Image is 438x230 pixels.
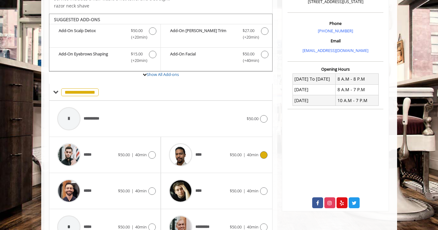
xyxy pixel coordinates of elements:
td: [DATE] [293,95,336,106]
span: $50.00 [247,116,258,121]
span: 40min [247,152,258,157]
label: Add-On Scalp Detox [52,27,157,42]
span: 40min [135,224,147,230]
span: 40min [247,188,258,194]
span: (+20min ) [127,34,146,40]
a: [EMAIL_ADDRESS][DOMAIN_NAME] [303,48,368,53]
span: (+20min ) [239,34,258,40]
b: Add-On Facial [170,51,236,64]
span: $50.00 [118,224,130,230]
span: $50.00 [230,224,242,230]
span: $50.00 [230,188,242,194]
span: | [131,188,134,194]
b: Add-On Scalp Detox [59,27,125,40]
span: | [131,224,134,230]
label: Add-On Facial [164,51,269,65]
span: | [243,188,245,194]
a: Show All Add-ons [147,72,179,77]
label: Add-On Beard Trim [164,27,269,42]
div: Scissor Cut Add-onS [49,14,273,72]
span: $50.00 [243,51,254,57]
span: | [243,224,245,230]
span: 40min [135,152,147,157]
span: $50.00 [230,152,242,157]
h3: Phone [289,21,382,26]
span: $50.00 [118,188,130,194]
b: Add-On [PERSON_NAME] Trim [170,27,236,40]
span: (+20min ) [127,57,146,64]
td: [DATE] To [DATE] [293,74,336,84]
label: Add-On Eyebrows Shaping [52,51,157,65]
h3: Email [289,39,382,43]
td: 8 A.M - 8 P.M [336,74,379,84]
span: $15.00 [131,51,143,57]
span: 40min [135,188,147,194]
span: | [131,152,134,157]
td: 10 A.M - 7 P.M [336,95,379,106]
span: | [243,152,245,157]
td: [DATE] [293,84,336,95]
span: $50.00 [118,152,130,157]
td: 8 A.M - 7 P.M [336,84,379,95]
b: Add-On Eyebrows Shaping [59,51,125,64]
span: $50.00 [131,27,143,34]
h3: Opening Hours [288,67,383,71]
span: $27.00 [243,27,254,34]
span: 40min [247,224,258,230]
b: SUGGESTED ADD-ONS [54,16,100,22]
span: (+40min ) [239,57,258,64]
a: [PHONE_NUMBER] [318,28,353,34]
